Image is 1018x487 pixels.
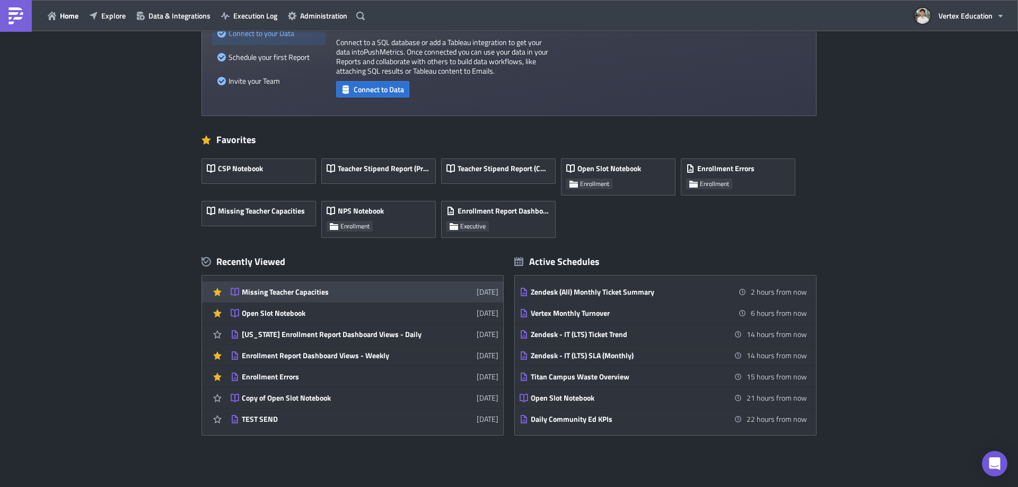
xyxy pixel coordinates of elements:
time: 2025-10-01 06:00 [747,392,807,403]
span: Missing Teacher Capacities [218,206,305,216]
div: Open Intercom Messenger [982,451,1007,476]
span: Executive [460,222,486,231]
a: Open Slot Notebook21 hours from now [520,387,807,408]
span: CSP Notebook [218,164,263,173]
time: 2025-09-30 14:56 [751,307,807,318]
span: Enrollment [700,180,729,188]
span: Administration [300,10,347,21]
a: Vertex Monthly Turnover6 hours from now [520,303,807,323]
time: 2025-07-17T22:15:15Z [477,392,498,403]
span: Vertex Education [938,10,993,21]
a: Connect to Data [336,83,409,94]
div: Invite your Team [217,69,320,93]
a: [US_STATE] Enrollment Report Dashboard Views - Daily[DATE] [231,324,498,344]
div: Connect to your Data [217,21,320,45]
div: Recently Viewed [201,254,504,270]
a: TEST SEND[DATE] [231,409,498,429]
div: Vertex Monthly Turnover [531,308,716,318]
a: Titan Campus Waste Overview15 hours from now [520,366,807,387]
div: Zendesk - IT (LTS) SLA (Monthly) [531,351,716,360]
div: Favorites [201,132,817,148]
div: [US_STATE] Enrollment Report Dashboard Views - Daily [242,330,427,339]
button: Data & Integrations [131,7,216,24]
span: Teacher Stipend Report (Current Month) [458,164,550,173]
span: Enrollment Errors [697,164,754,173]
time: 2025-09-30 23:00 [747,329,807,340]
div: Missing Teacher Capacities [242,287,427,297]
div: Enrollment Report Dashboard Views - Weekly [242,351,427,360]
a: Zendesk (All) Monthly Ticket Summary2 hours from now [520,281,807,302]
div: Open Slot Notebook [531,393,716,403]
button: Vertex Education [908,4,1010,28]
a: Copy of Open Slot Notebook[DATE] [231,387,498,408]
a: NPS NotebookEnrollment [321,196,441,238]
a: Open Slot Notebook[DATE] [231,303,498,323]
span: Enrollment [340,222,370,231]
a: Daily Community Ed KPIs22 hours from now [520,409,807,429]
time: 2025-09-30 23:00 [747,350,807,361]
span: Connect to Data [354,84,404,95]
a: Enrollment Report Dashboard Views - Weekly[DATE] [231,345,498,366]
div: Open Slot Notebook [242,308,427,318]
div: Daily Community Ed KPIs [531,414,716,424]
span: Open Slot Notebook [577,164,641,173]
a: Zendesk - IT (LTS) SLA (Monthly)14 hours from now [520,345,807,366]
span: Home [60,10,78,21]
span: Execution Log [233,10,277,21]
div: Titan Campus Waste Overview [531,372,716,382]
button: Execution Log [216,7,283,24]
div: Schedule your first Report [217,45,320,69]
div: Zendesk - IT (LTS) Ticket Trend [531,330,716,339]
time: 2025-08-18T21:59:19Z [477,350,498,361]
span: Enrollment Report Dashboard Views - Weekly [458,206,550,216]
time: 2025-09-25T18:49:04Z [477,329,498,340]
span: Enrollment [580,180,609,188]
a: Zendesk - IT (LTS) Ticket Trend14 hours from now [520,324,807,344]
a: Enrollment Report Dashboard Views - WeeklyExecutive [441,196,561,238]
div: Zendesk (All) Monthly Ticket Summary [531,287,716,297]
a: Enrollment Errors[DATE] [231,366,498,387]
img: Avatar [914,7,932,25]
span: NPS Notebook [338,206,384,216]
time: 2025-10-01 00:00 [747,371,807,382]
time: 2025-09-26T07:45:43Z [477,307,498,318]
img: PushMetrics [7,7,24,24]
a: Enrollment ErrorsEnrollment [681,153,801,196]
time: 2025-09-30 10:53 [751,286,807,297]
time: 2025-10-01 06:39 [747,413,807,424]
h4: Connect to Data [336,21,548,32]
time: 2025-09-29T08:05:19Z [477,286,498,297]
time: 2025-08-10T19:46:26Z [477,371,498,382]
div: Active Schedules [514,255,600,268]
button: Explore [84,7,131,24]
div: Enrollment Errors [242,372,427,382]
a: CSP Notebook [201,153,321,196]
a: Open Slot NotebookEnrollment [561,153,681,196]
span: Data & Integrations [148,10,210,21]
p: Connect to a SQL database or add a Tableau integration to get your data into PushMetrics . Once c... [336,38,548,76]
button: Administration [283,7,353,24]
a: Teacher Stipend Report (Previous Month) [321,153,441,196]
a: Missing Teacher Capacities [201,196,321,238]
span: Teacher Stipend Report (Previous Month) [338,164,430,173]
a: Missing Teacher Capacities[DATE] [231,281,498,302]
span: Explore [101,10,126,21]
div: Copy of Open Slot Notebook [242,393,427,403]
div: TEST SEND [242,414,427,424]
button: Home [42,7,84,24]
button: Connect to Data [336,81,409,98]
time: 2025-06-30T15:45:18Z [477,413,498,424]
a: Teacher Stipend Report (Current Month) [441,153,561,196]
